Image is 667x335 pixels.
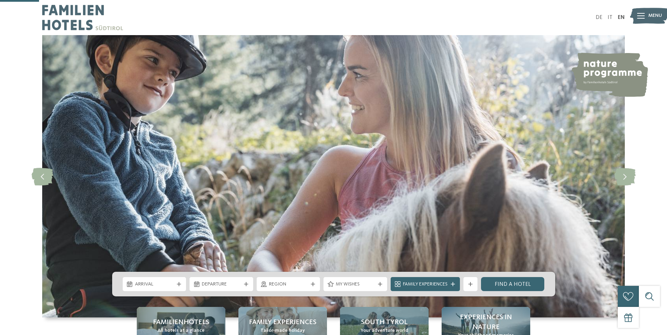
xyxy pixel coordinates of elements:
[361,317,408,327] span: South Tyrol
[336,281,375,288] span: My wishes
[202,281,241,288] span: Departure
[269,281,308,288] span: Region
[571,53,648,97] img: nature programme by Familienhotels Südtirol
[481,277,545,291] a: Find a hotel
[249,317,316,327] span: Family Experiences
[135,281,174,288] span: Arrival
[608,15,613,20] a: IT
[42,35,625,317] img: Familienhotels Südtirol: The happy family places!
[449,313,523,332] span: Experiences in nature
[596,15,602,20] a: DE
[261,327,305,334] span: Tailor-made holiday
[618,15,625,20] a: EN
[403,281,448,288] span: Family Experiences
[158,327,205,334] span: All hotels at a glance
[648,12,662,19] span: Menu
[361,327,408,334] span: Your adventure world
[153,317,209,327] span: Familienhotels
